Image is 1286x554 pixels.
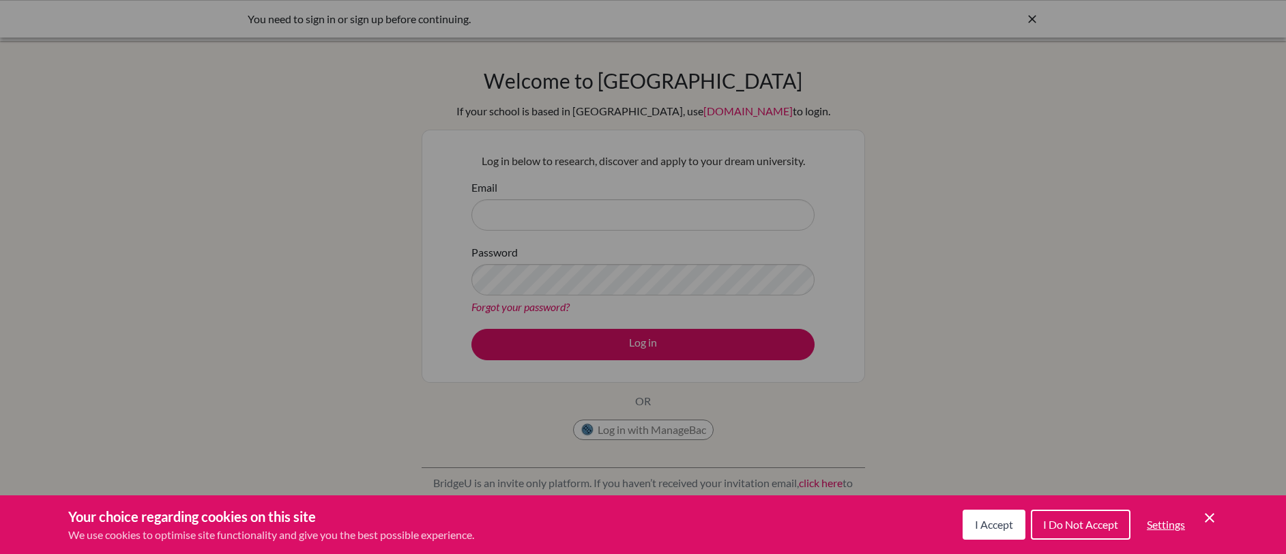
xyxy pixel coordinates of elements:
h3: Your choice regarding cookies on this site [68,506,474,527]
button: Settings [1136,511,1196,538]
span: Settings [1147,518,1185,531]
button: I Do Not Accept [1031,510,1130,540]
p: We use cookies to optimise site functionality and give you the best possible experience. [68,527,474,543]
button: I Accept [963,510,1025,540]
span: I Accept [975,518,1013,531]
span: I Do Not Accept [1043,518,1118,531]
button: Save and close [1201,510,1218,526]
